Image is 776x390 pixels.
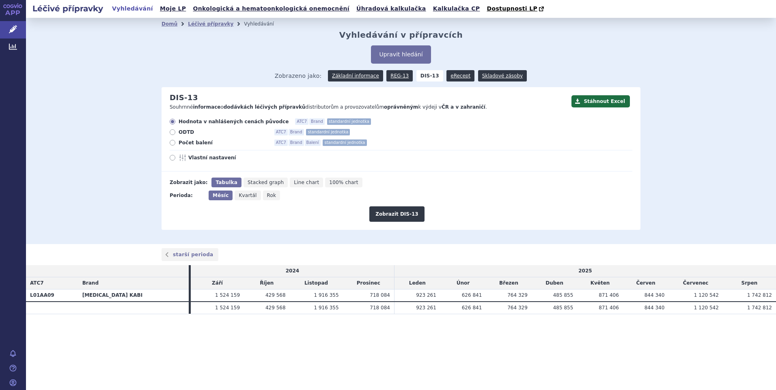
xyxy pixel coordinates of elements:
button: Stáhnout Excel [571,95,630,107]
a: Domů [162,21,177,27]
div: Perioda: [170,191,205,200]
td: Září [191,277,244,289]
span: 1 524 159 [215,292,240,298]
span: 1 524 159 [215,305,240,311]
td: Únor [440,277,486,289]
h2: DIS-13 [170,93,198,102]
span: Kvartál [239,193,257,198]
strong: dodávkách léčivých přípravků [224,104,306,110]
span: 429 568 [265,305,286,311]
a: Základní informace [328,70,383,81]
td: Srpen [723,277,776,289]
span: Line chart [294,180,319,185]
span: 871 406 [599,292,619,298]
span: 764 329 [507,292,528,298]
strong: oprávněným [384,104,418,110]
a: Léčivé přípravky [188,21,233,27]
span: standardní jednotka [323,139,366,146]
span: Měsíc [213,193,228,198]
span: 923 261 [416,292,436,298]
strong: ČR a v zahraničí [442,104,485,110]
span: Brand [82,280,99,286]
td: Červenec [668,277,723,289]
strong: informace [193,104,221,110]
a: Onkologická a hematoonkologická onemocnění [190,3,352,14]
span: 100% chart [329,180,358,185]
a: starší perioda [162,248,218,261]
span: 485 855 [553,305,573,311]
li: Vyhledávání [244,18,285,30]
span: Tabulka [216,180,237,185]
button: Zobrazit DIS-13 [369,206,424,222]
span: 764 329 [507,305,528,311]
span: Vlastní nastavení [188,154,278,161]
p: Souhrnné o distributorům a provozovatelům k výdeji v . [170,104,567,111]
span: 923 261 [416,305,436,311]
td: Duben [532,277,578,289]
td: Listopad [290,277,343,289]
span: 429 568 [265,292,286,298]
span: 844 340 [645,305,665,311]
span: 1 742 812 [747,292,772,298]
span: Hodnota v nahlášených cenách původce [179,118,289,125]
span: ATC7 [274,129,288,135]
th: [MEDICAL_DATA] KABI [78,289,189,301]
span: 718 084 [370,305,390,311]
span: Počet balení [179,139,268,146]
span: ATC7 [274,139,288,146]
div: Zobrazit jako: [170,178,207,187]
a: Dostupnosti LP [484,3,548,15]
span: Stacked graph [248,180,284,185]
td: 2024 [191,265,394,277]
span: standardní jednotka [327,118,371,125]
span: 1 120 542 [694,292,719,298]
a: Moje LP [157,3,188,14]
h2: Vyhledávání v přípravcích [339,30,463,40]
span: 626 841 [462,292,482,298]
span: Rok [267,193,276,198]
span: 485 855 [553,292,573,298]
strong: DIS-13 [416,70,443,81]
span: 871 406 [599,305,619,311]
span: 1 916 355 [314,292,339,298]
button: Upravit hledání [371,45,431,64]
a: Úhradová kalkulačka [354,3,429,14]
td: Prosinec [343,277,394,289]
a: Vyhledávání [110,3,155,14]
span: ATC7 [30,280,44,286]
span: 718 084 [370,292,390,298]
td: Říjen [244,277,290,289]
span: standardní jednotka [306,129,350,135]
td: 2025 [394,265,776,277]
span: Brand [289,129,304,135]
td: Květen [577,277,623,289]
span: Zobrazeno jako: [275,70,322,81]
th: L01AA09 [26,289,78,301]
a: Kalkulačka CP [431,3,483,14]
h2: Léčivé přípravky [26,3,110,14]
a: Skladové zásoby [478,70,527,81]
span: Brand [309,118,325,125]
span: ODTD [179,129,268,135]
span: ATC7 [295,118,308,125]
span: 844 340 [645,292,665,298]
a: eRecept [446,70,474,81]
td: Červen [623,277,669,289]
span: Dostupnosti LP [487,5,537,12]
span: 1 742 812 [747,305,772,311]
span: 1 916 355 [314,305,339,311]
td: Březen [486,277,532,289]
td: Leden [394,277,440,289]
span: 1 120 542 [694,305,719,311]
span: 626 841 [462,305,482,311]
span: Brand [289,139,304,146]
a: REG-13 [386,70,413,81]
span: Balení [305,139,321,146]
